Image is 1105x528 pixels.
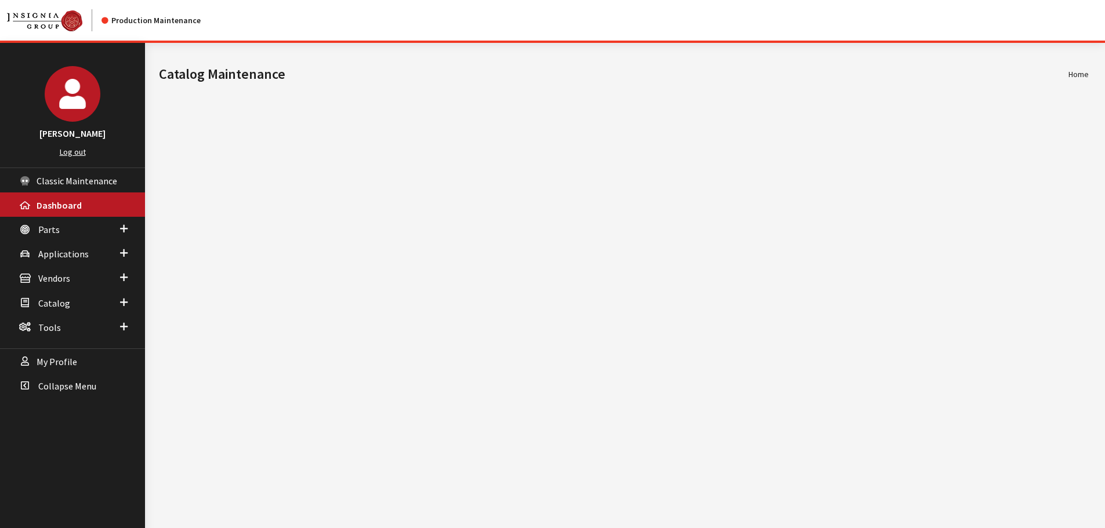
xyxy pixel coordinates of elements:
[38,322,61,333] span: Tools
[37,356,77,367] span: My Profile
[38,380,96,392] span: Collapse Menu
[38,248,89,260] span: Applications
[7,10,82,31] img: Catalog Maintenance
[38,273,70,285] span: Vendors
[1068,68,1089,81] li: Home
[45,66,100,122] img: Cheyenne Dorton
[159,64,1068,85] h1: Catalog Maintenance
[7,9,102,31] a: Insignia Group logo
[37,175,117,187] span: Classic Maintenance
[60,147,86,157] a: Log out
[12,126,133,140] h3: [PERSON_NAME]
[102,14,201,27] div: Production Maintenance
[38,224,60,235] span: Parts
[37,199,82,211] span: Dashboard
[38,297,70,309] span: Catalog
